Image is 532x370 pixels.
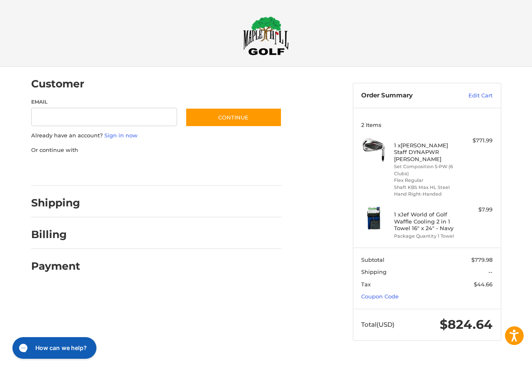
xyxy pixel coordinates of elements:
[361,122,493,128] h3: 2 Items
[31,98,177,106] label: Email
[471,256,493,263] span: $779.98
[31,77,84,90] h2: Customer
[31,146,282,154] p: Or continue with
[361,256,384,263] span: Subtotal
[361,92,451,100] h3: Order Summary
[474,281,493,288] span: $44.66
[169,162,232,177] iframe: PayPal-venmo
[394,211,458,231] h4: 1 x Jef World of Golf Waffle Cooling 2 in 1 Towel 16" x 24" - Navy
[185,108,282,127] button: Continue
[394,142,458,162] h4: 1 x [PERSON_NAME] Staff DYNAPWR [PERSON_NAME]
[488,268,493,275] span: --
[361,268,387,275] span: Shipping
[451,92,493,100] a: Edit Cart
[394,177,458,184] li: Flex Regular
[361,281,371,288] span: Tax
[460,206,493,214] div: $7.99
[104,132,138,139] a: Sign in now
[28,162,91,177] iframe: PayPal-paypal
[460,137,493,145] div: $771.99
[31,260,80,273] h2: Payment
[8,334,99,362] iframe: Gorgias live chat messenger
[243,16,289,55] img: Maple Hill Golf
[463,348,532,370] iframe: Google Customer Reviews
[31,132,282,140] p: Already have an account?
[394,233,458,240] li: Package Quantity 1 Towel
[361,320,394,328] span: Total (USD)
[394,163,458,177] li: Set Composition 5-PW (6 Clubs)
[394,191,458,198] li: Hand Right-Handed
[361,293,399,300] a: Coupon Code
[99,162,161,177] iframe: PayPal-paylater
[440,317,493,332] span: $824.64
[31,196,80,209] h2: Shipping
[394,184,458,191] li: Shaft KBS Max HL Steel
[31,228,80,241] h2: Billing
